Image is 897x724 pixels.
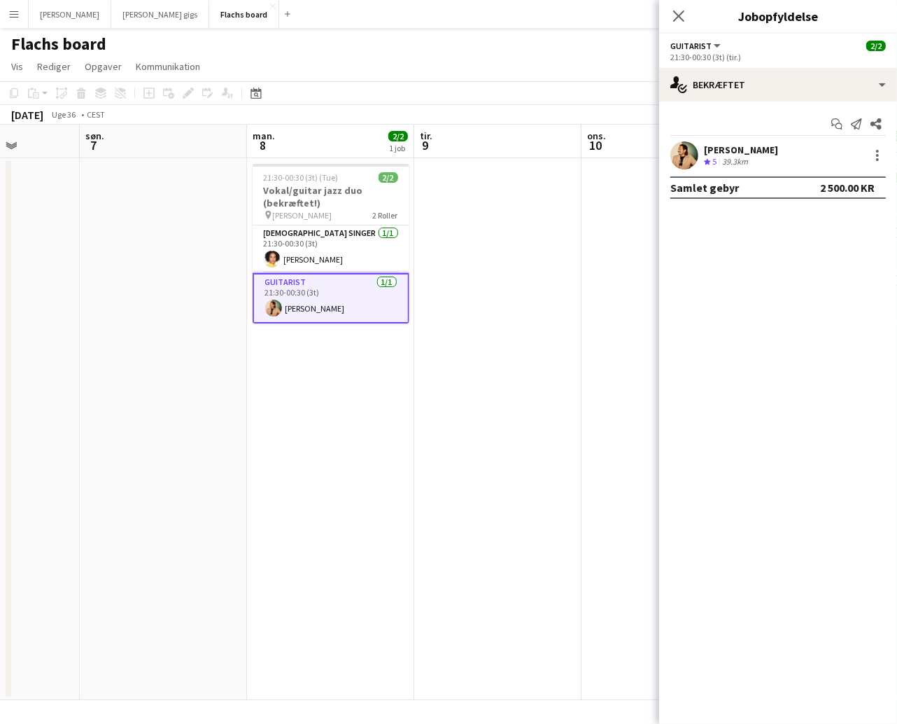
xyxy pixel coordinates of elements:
[373,210,398,221] span: 2 Roller
[587,130,606,142] span: ons.
[253,184,409,209] h3: Vokal/guitar jazz duo (bekræftet!)
[11,108,43,122] div: [DATE]
[85,130,104,142] span: søn.
[253,130,275,142] span: man.
[866,41,886,51] span: 2/2
[659,7,897,25] h3: Jobopfyldelse
[712,156,716,167] span: 5
[136,60,200,73] span: Kommunikation
[79,57,127,76] a: Opgaver
[11,60,23,73] span: Vis
[6,57,29,76] a: Vis
[670,41,723,51] button: Guitarist
[264,172,339,183] span: 21:30-00:30 (3t) (Tue)
[659,68,897,102] div: Bekræftet
[11,34,106,55] h1: Flachs board
[83,137,104,153] span: 7
[130,57,206,76] a: Kommunikation
[670,52,886,62] div: 21:30-00:30 (3t) (tir.)
[46,109,81,120] span: Uge 36
[253,164,409,323] app-job-card: 21:30-00:30 (3t) (Tue)2/2Vokal/guitar jazz duo (bekræftet!) [PERSON_NAME]2 Roller[DEMOGRAPHIC_DAT...
[389,143,407,153] div: 1 job
[704,144,778,156] div: [PERSON_NAME]
[253,225,409,273] app-card-role: [DEMOGRAPHIC_DATA] Singer1/121:30-00:30 (3t)[PERSON_NAME]
[31,57,76,76] a: Rediger
[250,137,275,153] span: 8
[29,1,111,28] button: [PERSON_NAME]
[111,1,209,28] button: [PERSON_NAME] gigs
[670,41,712,51] span: Guitarist
[253,273,409,323] app-card-role: Guitarist1/121:30-00:30 (3t)[PERSON_NAME]
[418,137,432,153] span: 9
[37,60,71,73] span: Rediger
[273,210,332,221] span: [PERSON_NAME]
[85,60,122,73] span: Opgaver
[87,109,105,120] div: CEST
[209,1,279,28] button: Flachs board
[820,181,875,195] div: 2 500.00 KR
[670,181,739,195] div: Samlet gebyr
[379,172,398,183] span: 2/2
[719,156,751,168] div: 39.3km
[420,130,432,142] span: tir.
[585,137,606,153] span: 10
[388,131,408,141] span: 2/2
